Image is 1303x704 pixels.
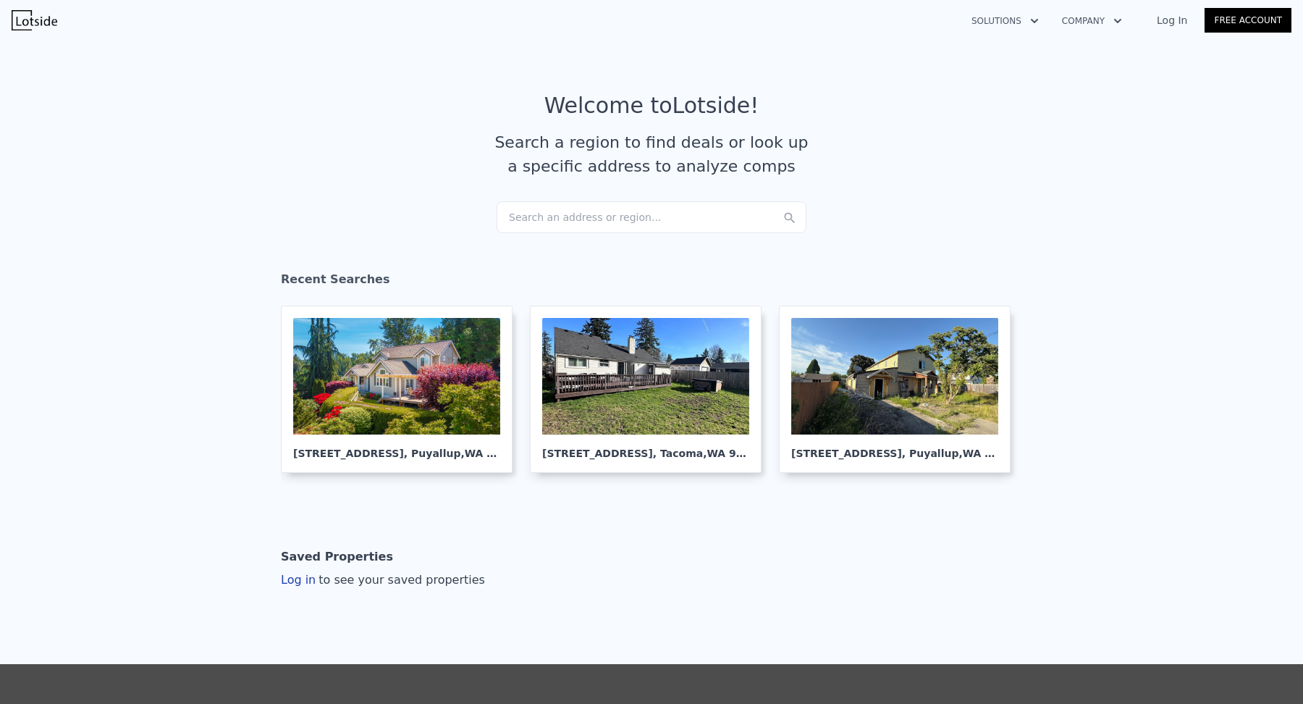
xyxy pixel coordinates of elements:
[958,448,1020,459] span: , WA 98371
[1139,13,1205,28] a: Log In
[497,201,806,233] div: Search an address or region...
[960,8,1050,34] button: Solutions
[791,435,998,461] div: [STREET_ADDRESS] , Puyallup
[281,259,1022,306] div: Recent Searches
[281,571,485,589] div: Log in
[530,306,773,473] a: [STREET_ADDRESS], Tacoma,WA 98445
[1050,8,1134,34] button: Company
[703,448,764,459] span: , WA 98445
[281,306,524,473] a: [STREET_ADDRESS], Puyallup,WA 98372
[489,130,814,178] div: Search a region to find deals or look up a specific address to analyze comps
[316,573,485,587] span: to see your saved properties
[1205,8,1291,33] a: Free Account
[281,542,393,571] div: Saved Properties
[544,93,759,119] div: Welcome to Lotside !
[542,435,749,461] div: [STREET_ADDRESS] , Tacoma
[460,448,522,459] span: , WA 98372
[779,306,1022,473] a: [STREET_ADDRESS], Puyallup,WA 98371
[293,435,500,461] div: [STREET_ADDRESS] , Puyallup
[12,10,57,30] img: Lotside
